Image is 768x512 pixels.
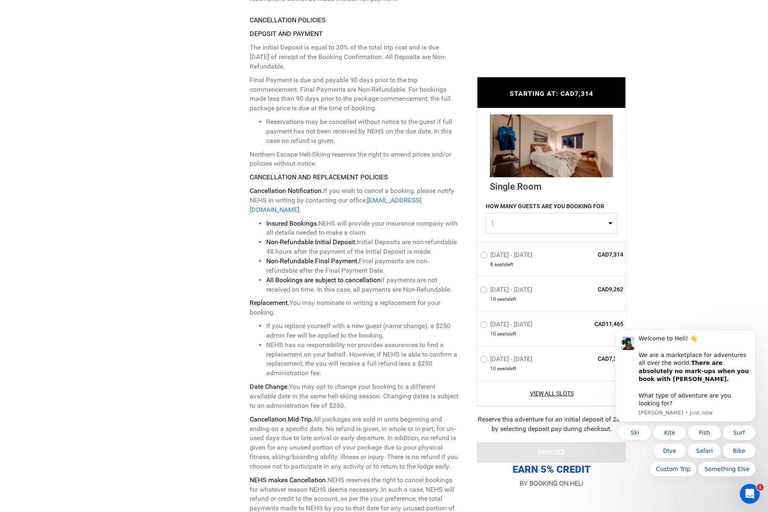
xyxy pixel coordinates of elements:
[477,478,626,489] p: BY BOOKING ON HELI
[563,320,623,328] span: CAD11,465
[480,251,534,261] label: [DATE] - [DATE]
[563,285,623,293] span: CAD9,262
[266,238,357,246] strong: Non-Refundable Initial Deposit.
[250,173,388,181] strong: CANCELLATION AND REPLACEMENT POLICIES
[740,484,760,504] iframe: Intercom live chat
[250,186,458,215] p: If you wish to cancel a booking, please notify NEHS in writing by contacting our office; .
[486,202,604,213] label: HOW MANY GUESTS ARE YOU BOOKING FOR
[490,261,493,268] span: 8
[490,331,496,338] span: 10
[490,177,613,193] div: Single Room
[480,389,623,398] a: View All Slots
[507,296,509,303] span: s
[497,296,516,303] span: seat left
[490,296,496,303] span: 10
[486,213,617,233] button: 1
[250,187,323,195] strong: Cancellation Notification.
[266,276,458,295] li: if payments are not received on time. In this case, all payments are Non-Refundable.
[490,114,613,177] img: ffa9c227-cffd-43ff-a845-e784c5441a0e_46_f77d464051ac617a6a1c871e31bbd0c6_loc_ngl.jpeg
[250,298,458,317] p: You may nominate in writing a replacement for your booking.
[477,442,626,463] button: PROCEED
[490,365,496,372] span: 10
[480,321,534,331] label: [DATE] - [DATE]
[250,150,458,169] p: Northern Escape Heli-Skiing reserves the right to amend prices and/or policies without notice.
[250,415,313,423] strong: Cancellation Mid-Trip.
[563,355,623,363] span: CAD7,314
[250,16,326,24] strong: Cancellation Policies
[250,383,289,391] strong: Date Change.
[494,261,513,268] span: seat left
[266,321,458,341] li: If you replace yourself with a new guest (name change), a $250 admin fee will be applied to the b...
[477,415,626,434] div: Reserve this adventure for an initial deposit of 20% by selecting deposit pay during checkout.
[250,196,422,214] a: [EMAIL_ADDRESS][DOMAIN_NAME]
[507,365,509,372] span: s
[250,76,458,113] p: Final Payment is due and payable 90 days prior to the trip commencement. Final Payments are Non-R...
[507,331,509,338] span: s
[250,476,327,484] strong: NEHS makes Cancellation.
[266,238,458,257] li: Initial Deposits are non-refundable 48 hours after the payment of the Initial Deposit is made.
[266,219,318,227] strong: Insured Bookings.
[497,331,516,338] span: seat left
[266,276,381,284] strong: All Bookings are subject to cancellation
[266,219,458,238] li: NEHS will provide your insurance company with all details needed to make a claim.
[250,43,458,71] p: The initial Deposit is equal to 20% of the total trip cost and is due [DATE] of receipt of the Bo...
[497,365,516,372] span: seat left
[491,219,606,227] span: 1
[510,90,593,98] span: STARTING AT: CAD7,314
[250,415,458,472] p: All packages are sold in units beginning and ending on a specific date. No refund is given, in wh...
[480,286,534,296] label: [DATE] - [DATE]
[250,30,323,38] strong: DEPOSIT AND PAYMENT
[250,382,458,411] p: You may opt to change your booking to a different available date in the same heli-skiing season. ...
[250,299,289,307] strong: Replacement.
[266,117,458,146] li: Reservations may be cancelled without notice to the guest if full payment has not been received b...
[504,261,506,268] span: s
[266,257,359,265] strong: Non-Refundable Final Payment.
[266,257,458,276] li: Final payments are non-refundable after the Final Payment Date.
[480,355,534,365] label: [DATE] - [DATE]
[603,274,768,490] iframe: Intercom notifications message
[266,341,458,378] li: NEHS has no responsibility nor provides assurances to find a replacement on your behalf. However,...
[757,484,763,491] span: 1
[563,250,623,259] span: CAD7,314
